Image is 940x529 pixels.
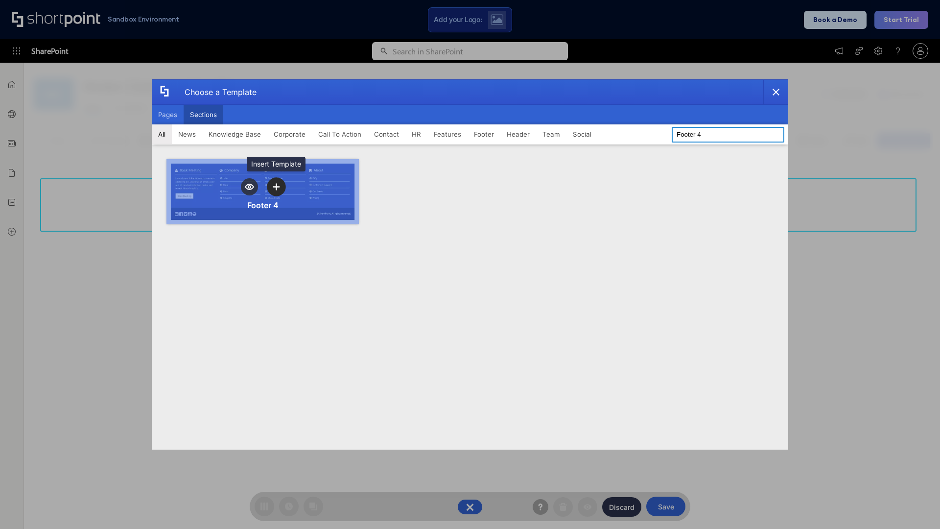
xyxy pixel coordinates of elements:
div: Choose a Template [177,80,257,104]
button: Contact [368,124,405,144]
div: template selector [152,79,788,450]
button: HR [405,124,427,144]
button: Features [427,124,468,144]
button: Corporate [267,124,312,144]
input: Search [672,127,784,143]
button: Call To Action [312,124,368,144]
button: Knowledge Base [202,124,267,144]
button: All [152,124,172,144]
button: Footer [468,124,500,144]
iframe: Chat Widget [891,482,940,529]
button: Social [566,124,598,144]
div: Footer 4 [247,200,279,210]
button: Pages [152,105,184,124]
button: Header [500,124,536,144]
button: News [172,124,202,144]
button: Team [536,124,566,144]
button: Sections [184,105,223,124]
